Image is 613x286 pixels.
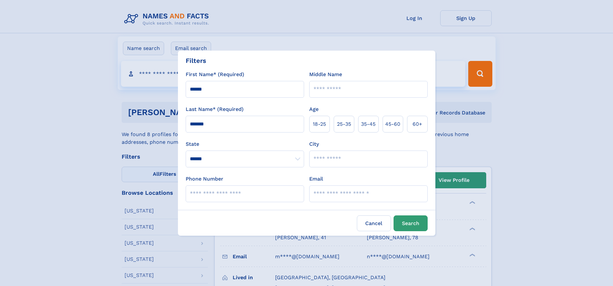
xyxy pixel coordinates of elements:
[357,215,391,231] label: Cancel
[186,105,244,113] label: Last Name* (Required)
[186,175,223,183] label: Phone Number
[309,175,323,183] label: Email
[337,120,351,128] span: 25‑35
[309,140,319,148] label: City
[361,120,376,128] span: 35‑45
[309,71,342,78] label: Middle Name
[394,215,428,231] button: Search
[186,71,244,78] label: First Name* (Required)
[186,56,206,65] div: Filters
[309,105,319,113] label: Age
[413,120,422,128] span: 60+
[313,120,326,128] span: 18‑25
[385,120,400,128] span: 45‑60
[186,140,304,148] label: State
